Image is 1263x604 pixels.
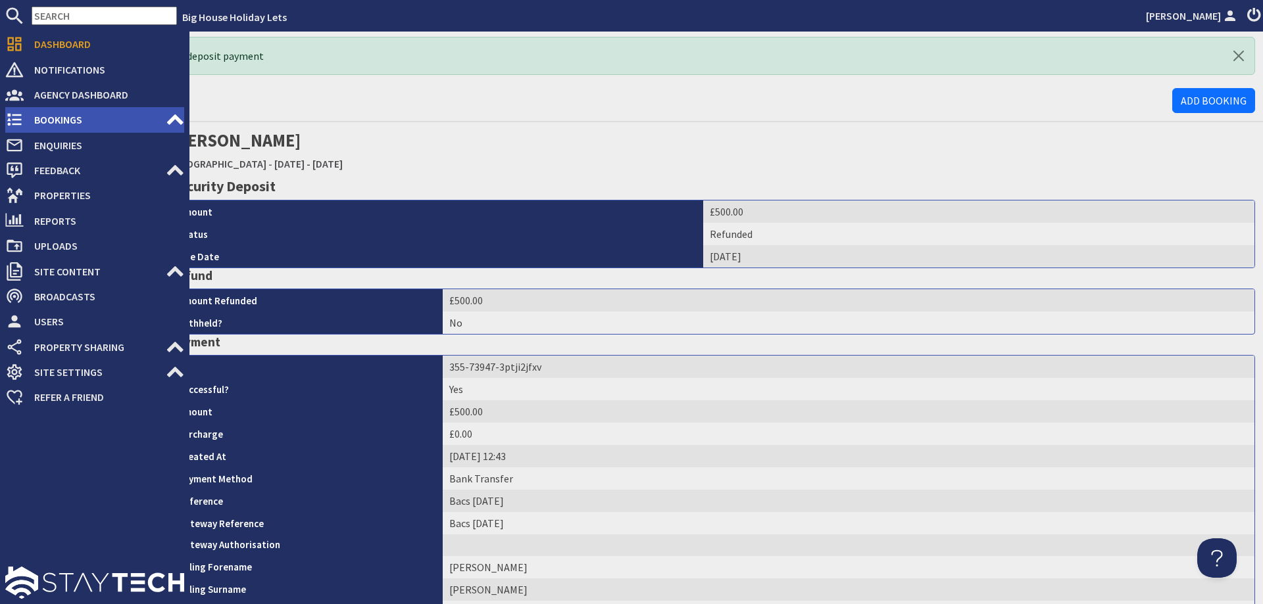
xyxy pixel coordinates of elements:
[1197,538,1237,578] iframe: Toggle Customer Support
[443,490,1255,512] td: Bacs [DATE]
[274,157,343,170] a: [DATE] - [DATE]
[24,286,184,307] span: Broadcasts
[703,245,1254,267] td: [DATE]
[24,109,166,130] span: Bookings
[5,135,184,156] a: Enquiries
[24,361,166,383] span: Site Settings
[24,386,184,407] span: Refer a Friend
[172,378,443,400] th: Successful?
[182,11,287,24] a: Big House Holiday Lets
[172,356,443,378] th: ID
[172,245,703,267] th: Due Date
[5,185,184,206] a: Properties
[5,59,184,80] a: Notifications
[443,445,1255,467] td: [DATE] 12:43
[5,361,184,383] a: Site Settings
[24,59,184,80] span: Notifications
[172,578,443,601] th: Billing Surname
[268,157,272,170] span: -
[32,7,177,25] input: SEARCH
[703,223,1254,245] td: Refunded
[24,135,184,156] span: Enquiries
[172,312,443,334] th: Withheld?
[5,34,184,55] a: Dashboard
[172,467,443,490] th: Payment Method
[24,311,184,332] span: Users
[443,556,1255,578] td: [PERSON_NAME]
[443,400,1255,423] td: £500.00
[24,185,184,206] span: Properties
[172,445,443,467] th: Created At
[24,235,184,256] span: Uploads
[24,160,166,181] span: Feedback
[443,512,1255,534] td: Bacs [DATE]
[172,534,443,556] th: Gateway Authorisation
[443,289,1255,312] td: £500.00
[24,34,184,55] span: Dashboard
[443,423,1255,445] td: £0.00
[443,378,1255,400] td: Yes
[172,512,443,534] th: Gateway Reference
[172,423,443,445] th: Surcharge
[39,37,1255,75] div: Successfully refunded security deposit payment
[1146,8,1239,24] a: [PERSON_NAME]
[5,84,184,105] a: Agency Dashboard
[443,356,1255,378] td: 355-73947-3ptji2jfxv
[171,128,1255,174] h2: [PERSON_NAME]
[5,567,184,599] img: staytech_l_w-4e588a39d9fa60e82540d7cfac8cfe4b7147e857d3e8dbdfbd41c59d52db0ec4.svg
[24,210,184,231] span: Reports
[5,160,184,181] a: Feedback
[172,400,443,423] th: Amount
[171,157,266,170] a: [GEOGRAPHIC_DATA]
[443,578,1255,601] td: [PERSON_NAME]
[703,200,1254,223] td: £500.00
[24,337,166,358] span: Property Sharing
[172,289,443,312] th: Amount Refunded
[24,261,166,282] span: Site Content
[171,335,1255,350] h4: Payment
[24,84,184,105] span: Agency Dashboard
[172,223,703,245] th: Status
[5,261,184,282] a: Site Content
[443,312,1255,334] td: No
[5,286,184,307] a: Broadcasts
[5,109,184,130] a: Bookings
[172,490,443,512] th: Reference
[171,177,1255,195] h3: Security Deposit
[172,200,703,223] th: Amount
[171,268,1255,283] h4: Refund
[443,467,1255,490] td: Bank Transfer
[5,210,184,231] a: Reports
[1172,88,1255,113] a: Add Booking
[5,337,184,358] a: Property Sharing
[5,386,184,407] a: Refer a Friend
[172,556,443,578] th: Billing Forename
[5,235,184,256] a: Uploads
[5,311,184,332] a: Users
